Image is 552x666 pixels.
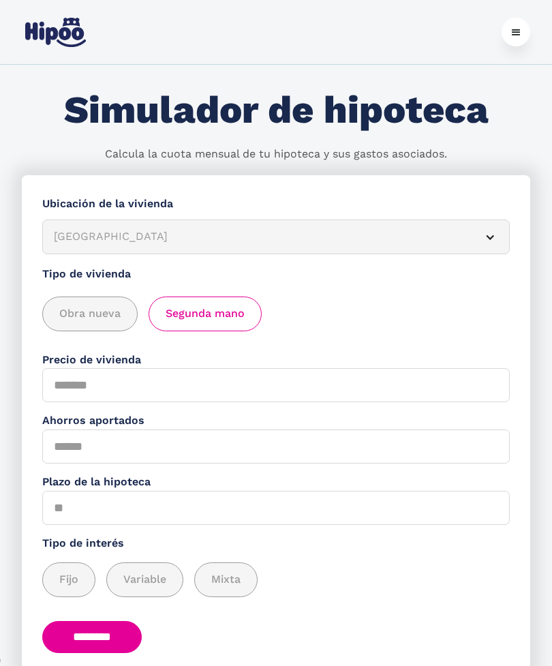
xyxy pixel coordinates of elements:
[42,412,510,429] label: Ahorros aportados
[42,562,510,597] div: add_description_here
[105,146,447,162] p: Calcula la cuota mensual de tu hipoteca y sus gastos asociados.
[59,571,78,588] span: Fijo
[42,535,510,552] label: Tipo de interés
[59,305,121,322] span: Obra nueva
[42,220,510,254] article: [GEOGRAPHIC_DATA]
[64,89,489,132] h1: Simulador de hipoteca
[22,12,89,52] a: home
[211,571,241,588] span: Mixta
[123,571,166,588] span: Variable
[166,305,245,322] span: Segunda mano
[502,18,530,46] div: menu
[42,297,510,331] div: add_description_here
[42,474,510,491] label: Plazo de la hipoteca
[54,228,465,245] div: [GEOGRAPHIC_DATA]
[42,266,510,283] label: Tipo de vivienda
[42,196,510,213] label: Ubicación de la vivienda
[42,352,510,369] label: Precio de vivienda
